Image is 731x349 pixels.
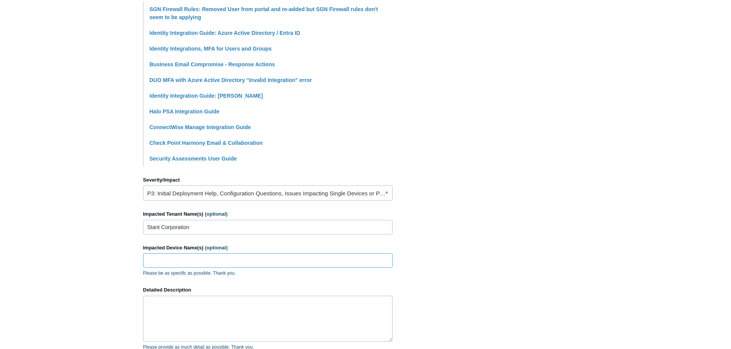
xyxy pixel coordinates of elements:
a: Halo PSA Integration Guide [150,108,219,115]
a: ConnectWise Manage Integration Guide [150,124,251,130]
a: Security Assessments User Guide [150,156,237,162]
p: Please be as specific as possible. Thank you. [143,270,393,277]
label: Detailed Description [143,286,393,294]
a: Identity Integration Guide: [PERSON_NAME] [150,93,263,99]
a: DUO MFA with Azure Active Directory "Invalid Integration" error [150,77,312,83]
a: Identity Integration Guide: Azure Active Directory / Entra ID [150,30,300,36]
a: Identity Integrations, MFA for Users and Groups [150,46,272,52]
a: SGN Firewall Rules: Removed User from portal and re-added but SGN Firewall rules don't seem to be... [150,6,378,20]
span: (optional) [205,211,228,217]
span: (optional) [205,245,228,251]
label: Impacted Device Name(s) [143,244,393,252]
label: Severity/Impact [143,176,393,184]
a: P3: Initial Deployment Help, Configuration Questions, Issues Impacting Single Devices or Past Out... [143,185,393,201]
label: Impacted Tenant Name(s) [143,210,393,218]
a: Business Email Compromise - Response Actions [150,61,275,67]
a: Check Point Harmony Email & Collaboration [150,140,263,146]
